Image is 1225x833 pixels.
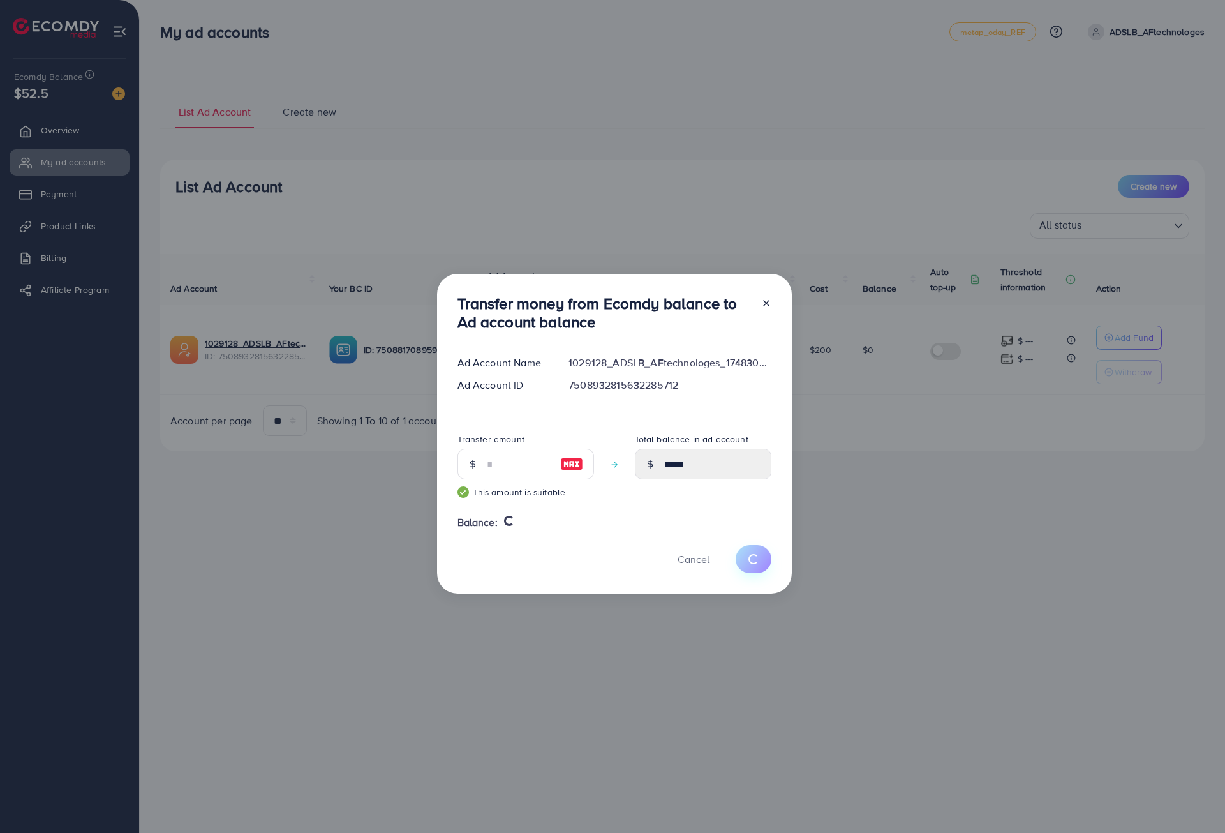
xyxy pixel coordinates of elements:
[662,545,725,573] button: Cancel
[558,378,781,393] div: 7508932815632285712
[457,486,469,498] img: guide
[457,515,498,530] span: Balance:
[678,552,709,566] span: Cancel
[447,378,559,393] div: Ad Account ID
[635,433,748,446] label: Total balance in ad account
[457,433,524,446] label: Transfer amount
[558,356,781,370] div: 1029128_ADSLB_AFtechnologes_1748309677997
[447,356,559,370] div: Ad Account Name
[457,486,594,499] small: This amount is suitable
[560,456,583,472] img: image
[1171,776,1215,823] iframe: Chat
[457,294,751,331] h3: Transfer money from Ecomdy balance to Ad account balance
